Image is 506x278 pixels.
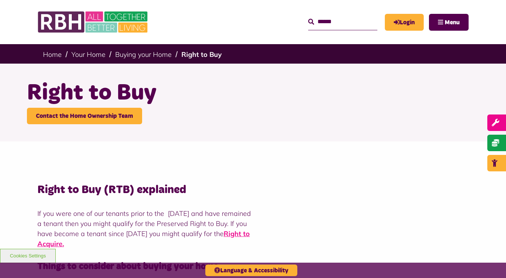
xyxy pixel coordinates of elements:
p: If you were one of our tenants prior to the [DATE] and have remained a tenant then you might qual... [37,208,469,249]
span: Menu [445,19,460,25]
img: RBH [37,7,150,37]
a: Home [43,50,62,59]
iframe: Netcall Web Assistant for live chat [472,244,506,278]
h3: Right to Buy (RTB) explained [37,183,469,197]
button: Navigation [429,14,469,31]
strong: Things to consider about buying your home [37,262,218,271]
a: Contact the Home Ownership Team [27,108,142,124]
a: Your Home [71,50,105,59]
button: Language & Accessibility [205,265,297,276]
a: Buying your Home [115,50,172,59]
h1: Right to Buy [27,79,479,108]
a: Right to Buy [181,50,222,59]
a: MyRBH [385,14,424,31]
